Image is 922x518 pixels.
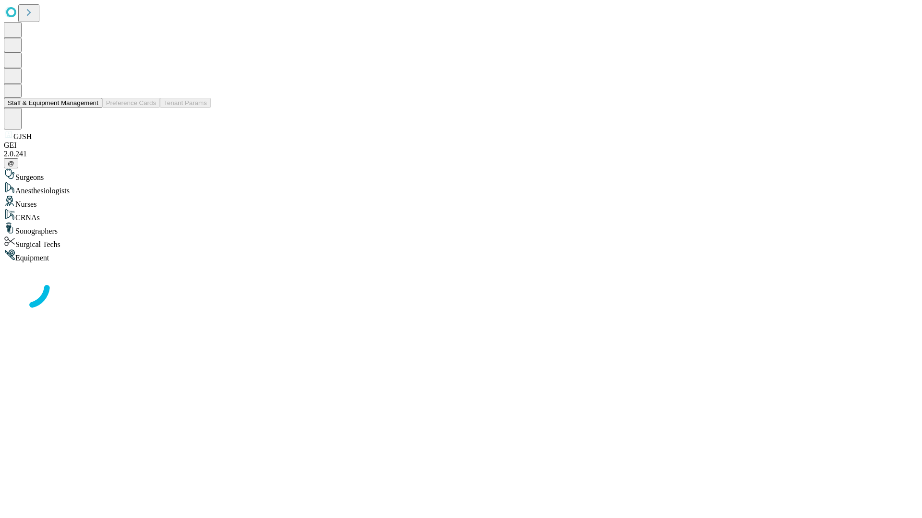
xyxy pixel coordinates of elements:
[4,249,918,262] div: Equipment
[4,195,918,209] div: Nurses
[8,160,14,167] span: @
[4,150,918,158] div: 2.0.241
[4,141,918,150] div: GEI
[4,222,918,235] div: Sonographers
[4,158,18,168] button: @
[4,168,918,182] div: Surgeons
[4,235,918,249] div: Surgical Techs
[13,132,32,141] span: GJSH
[4,98,102,108] button: Staff & Equipment Management
[4,209,918,222] div: CRNAs
[102,98,160,108] button: Preference Cards
[160,98,211,108] button: Tenant Params
[4,182,918,195] div: Anesthesiologists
